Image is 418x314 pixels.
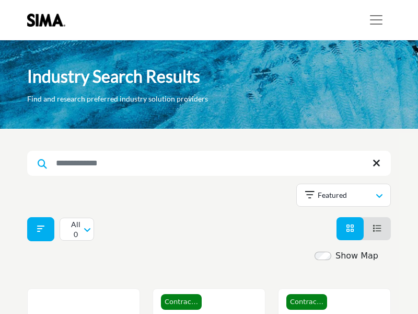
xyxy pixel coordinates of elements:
[336,217,364,240] li: Card View
[335,250,378,262] label: Show Map
[27,217,54,241] button: Filter categories
[296,184,391,207] button: Featured
[27,14,71,27] img: Site Logo
[27,94,208,104] p: Find and research preferred industry solution providers
[362,9,391,30] button: Toggle navigation
[60,218,94,241] button: All 0
[318,190,347,200] p: Featured
[346,223,354,233] a: View Card
[161,294,202,310] span: Contractor
[27,151,391,176] input: Search Keyword
[68,219,83,240] p: All 0
[373,223,381,233] a: View List
[364,217,391,240] li: List View
[286,294,327,310] span: Contractor
[27,65,200,87] h1: Industry Search Results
